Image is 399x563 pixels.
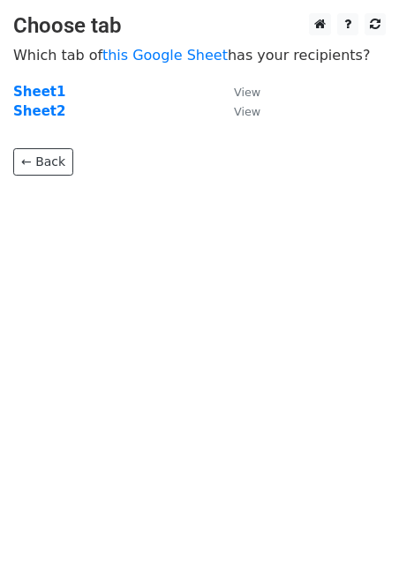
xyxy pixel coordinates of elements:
[13,148,73,176] a: ← Back
[13,13,386,39] h3: Choose tab
[216,84,260,100] a: View
[216,103,260,119] a: View
[13,46,386,64] p: Which tab of has your recipients?
[13,103,65,119] a: Sheet2
[234,105,260,118] small: View
[13,84,65,100] a: Sheet1
[234,86,260,99] small: View
[102,47,228,64] a: this Google Sheet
